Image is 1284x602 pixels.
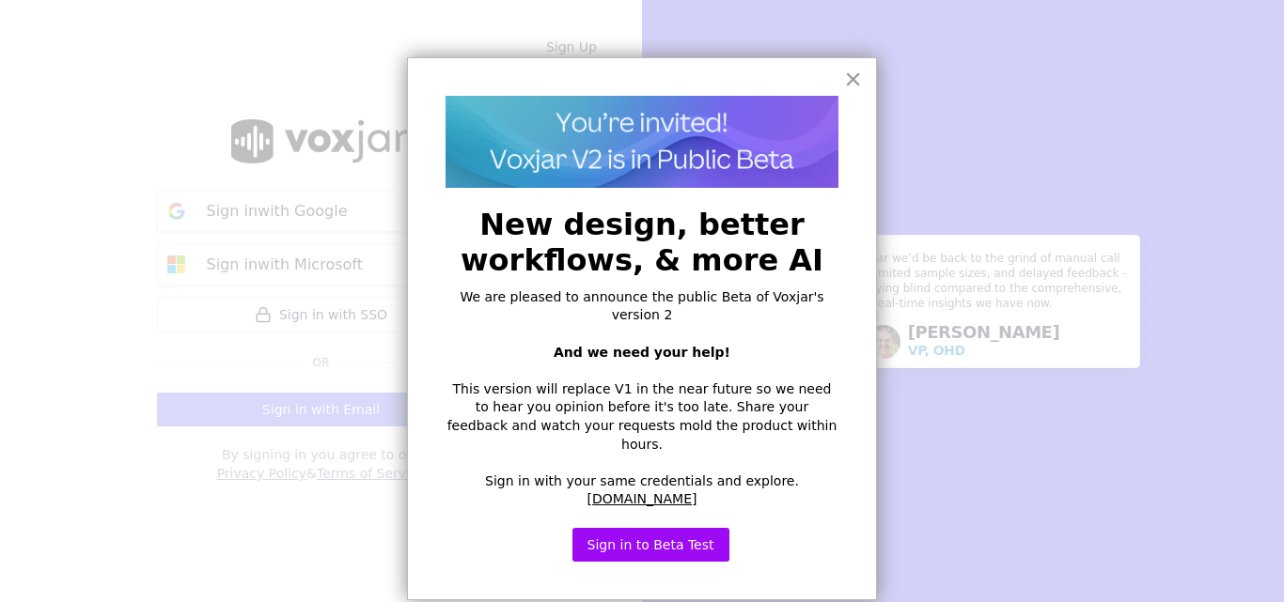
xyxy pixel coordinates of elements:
button: Sign in to Beta Test [572,528,729,562]
h2: New design, better workflows, & more AI [446,207,838,279]
p: We are pleased to announce the public Beta of Voxjar's version 2 [446,288,838,325]
strong: And we need your help! [554,345,730,360]
p: This version will replace V1 in the near future so we need to hear you opinion before it's too la... [446,380,838,454]
button: Close [844,64,862,94]
span: Sign in with your same credentials and explore. [485,473,799,488]
a: [DOMAIN_NAME] [587,491,697,506]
